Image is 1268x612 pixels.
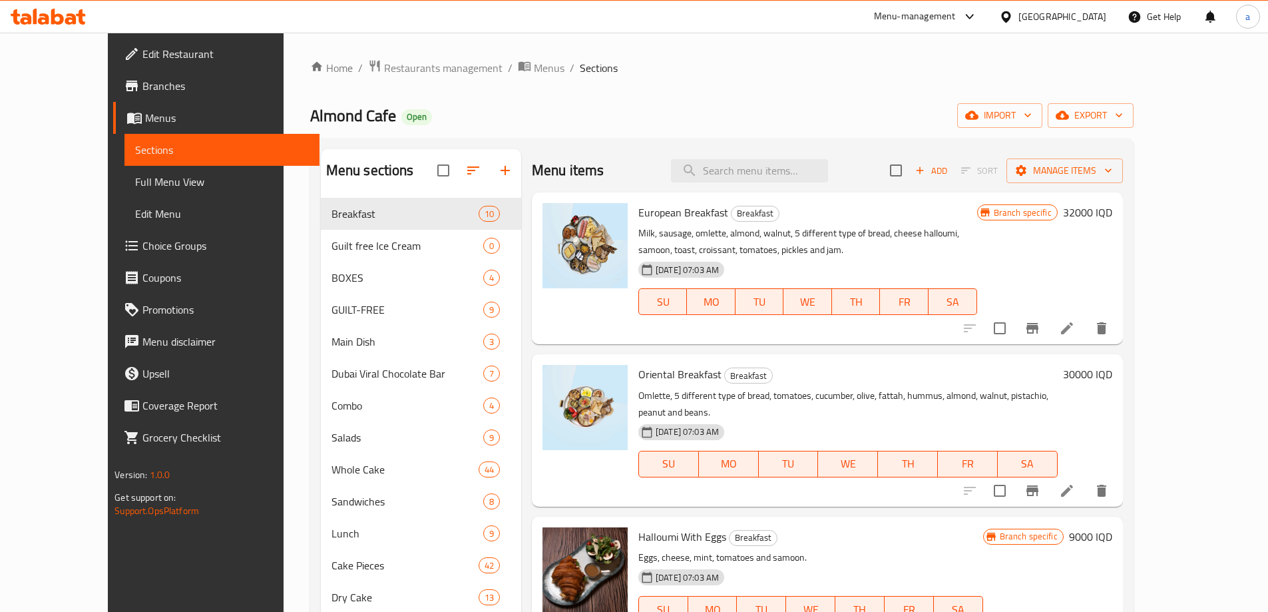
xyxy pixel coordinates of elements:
span: export [1058,107,1123,124]
a: Edit Restaurant [113,38,319,70]
span: Menus [145,110,309,126]
div: Open [401,109,432,125]
span: FR [943,454,992,473]
span: Branch specific [994,530,1063,543]
span: SU [644,292,682,312]
a: Menu disclaimer [113,326,319,358]
div: items [483,398,500,414]
span: Branches [142,78,309,94]
div: items [483,430,500,446]
span: Whole Cake [331,461,479,477]
div: Dubai Viral Chocolate Bar7 [321,358,521,390]
span: Breakfast [331,206,479,222]
button: Add [910,160,952,181]
span: 8 [484,495,499,508]
li: / [358,60,363,76]
li: / [570,60,574,76]
span: Dry Cake [331,589,479,605]
div: [GEOGRAPHIC_DATA] [1018,9,1106,24]
span: [DATE] 07:03 AM [650,571,724,584]
span: 0 [484,240,499,252]
button: Branch-specific-item [1016,312,1048,344]
span: 1.0.0 [150,466,170,483]
span: Almond Cafe [310,101,396,131]
div: Dubai Viral Chocolate Bar [331,366,483,382]
div: Breakfast10 [321,198,521,230]
div: Guilt free Ice Cream0 [321,230,521,262]
span: Sort sections [457,154,489,186]
h6: 32000 IQD [1063,203,1112,222]
a: Sections [124,134,319,166]
button: delete [1086,475,1118,507]
div: Lunch9 [321,517,521,549]
a: Coupons [113,262,319,294]
span: Branch specific [988,206,1057,219]
span: 9 [484,527,499,540]
div: Combo [331,398,483,414]
h2: Menu items [532,160,604,180]
div: BOXES4 [321,262,521,294]
span: TU [764,454,813,473]
div: Menu-management [874,9,956,25]
span: Add item [910,160,952,181]
span: [DATE] 07:03 AM [650,264,724,276]
img: Oriental Breakfast [542,365,628,450]
div: Cake Pieces42 [321,549,521,581]
span: 9 [484,304,499,316]
span: Add [913,163,949,178]
a: Coverage Report [113,390,319,422]
span: 13 [479,591,499,604]
div: Breakfast [731,206,779,222]
a: Grocery Checklist [113,422,319,454]
span: SU [644,454,694,473]
span: Salads [331,430,483,446]
span: TH [883,454,933,473]
span: 7 [484,368,499,380]
span: Lunch [331,525,483,541]
div: Breakfast [724,368,773,384]
input: search [671,159,828,182]
button: TH [832,288,881,315]
a: Edit menu item [1059,483,1075,499]
span: GUILT-FREE [331,302,483,318]
span: Edit Restaurant [142,46,309,62]
div: items [483,366,500,382]
span: 10 [479,208,499,220]
a: Edit menu item [1059,320,1075,336]
span: Select to update [986,314,1014,342]
div: items [483,525,500,541]
nav: breadcrumb [310,59,1134,77]
button: export [1048,103,1134,128]
p: Omlette, 5 different type of bread, tomatoes, cucumber, olive, fattah, hummus, almond, walnut, pi... [638,388,1058,421]
button: Branch-specific-item [1016,475,1048,507]
a: Full Menu View [124,166,319,198]
span: Breakfast [730,530,777,545]
a: Branches [113,70,319,102]
span: 44 [479,463,499,476]
h6: 9000 IQD [1069,527,1112,546]
button: TU [736,288,784,315]
span: WE [823,454,873,473]
button: MO [699,451,759,477]
p: Milk, sausage, omlette, almond, walnut, 5 different type of bread, cheese halloumi, samoon, toast... [638,225,977,258]
div: Combo4 [321,390,521,422]
span: Menu disclaimer [142,334,309,350]
span: [DATE] 07:03 AM [650,426,724,438]
span: 3 [484,336,499,348]
span: Version: [114,466,147,483]
button: FR [938,451,998,477]
div: Whole Cake44 [321,454,521,485]
span: SA [934,292,972,312]
span: Edit Menu [135,206,309,222]
button: Add section [489,154,521,186]
span: Main Dish [331,334,483,350]
span: BOXES [331,270,483,286]
span: Open [401,111,432,123]
span: 4 [484,272,499,284]
button: WE [783,288,832,315]
span: Get support on: [114,489,176,506]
